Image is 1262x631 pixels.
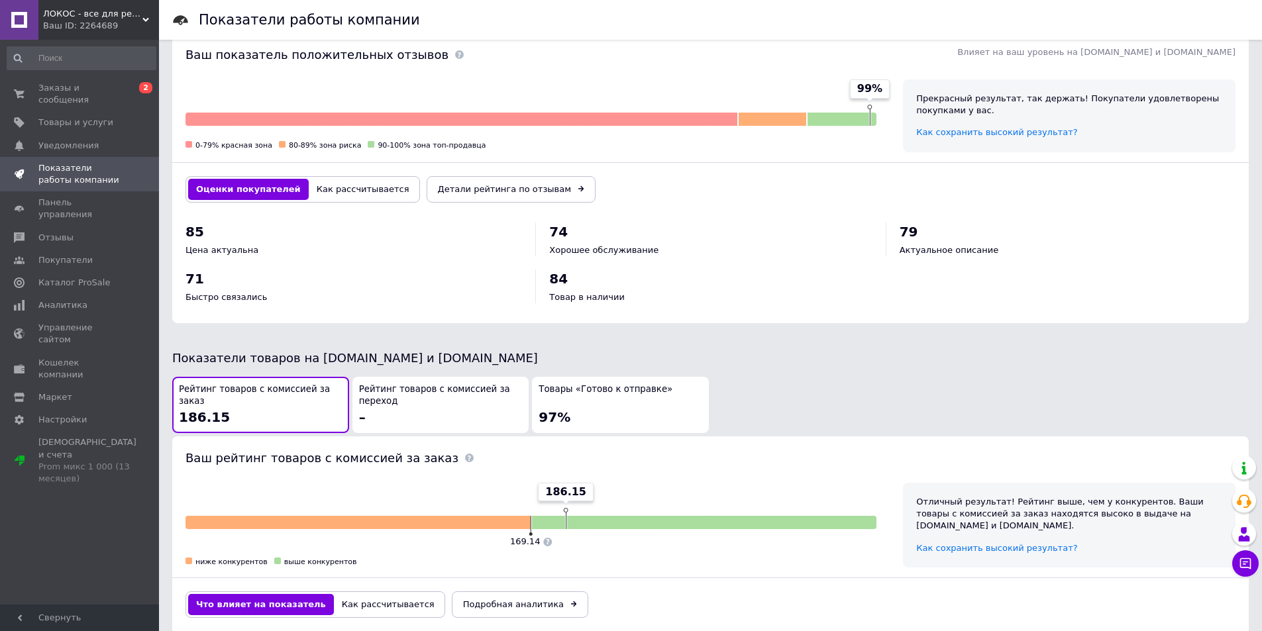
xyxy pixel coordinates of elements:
[549,292,625,302] span: Товар в наличии
[334,594,443,615] button: Как рассчитывается
[38,254,93,266] span: Покупатели
[916,496,1222,532] div: Отличный результат! Рейтинг выше, чем у конкурентов. Ваши товары с комиссией за заказ находятся в...
[199,12,420,28] h1: Показатели работы компании
[900,245,999,255] span: Актуальное описание
[38,277,110,289] span: Каталог ProSale
[188,594,334,615] button: Что влияет на показатель
[284,558,357,566] span: выше конкурентов
[38,461,136,485] div: Prom микс 1 000 (13 месяцев)
[185,48,448,62] span: Ваш показатель положительных отзывов
[172,377,349,433] button: Рейтинг товаров с комиссией за заказ186.15
[185,224,204,240] span: 85
[378,141,486,150] span: 90-100% зона топ-продавца
[188,179,309,200] button: Оценки покупателей
[916,127,1077,137] a: Как сохранить высокий результат?
[195,558,268,566] span: ниже конкурентов
[43,8,142,20] span: ЛОКОС - все для рефлексотерапії, Су Джок терапії та масажу
[427,176,596,203] a: Детали рейтинга по отзывам
[1232,550,1259,577] button: Чат с покупателем
[916,543,1077,553] a: Как сохранить высокий результат?
[38,140,99,152] span: Уведомления
[539,383,672,396] span: Товары «Готово к отправке»
[289,141,361,150] span: 80-89% зона риска
[510,536,541,546] span: 169.14
[195,141,272,150] span: 0-79% красная зона
[43,20,159,32] div: Ваш ID: 2264689
[452,591,588,618] a: Подробная аналитика
[38,322,123,346] span: Управление сайтом
[957,47,1236,57] span: Влияет на ваш уровень на [DOMAIN_NAME] и [DOMAIN_NAME]
[549,271,568,287] span: 84
[139,82,152,93] span: 2
[38,436,136,485] span: [DEMOGRAPHIC_DATA] и счета
[549,224,568,240] span: 74
[185,245,258,255] span: Цена актуальна
[549,245,658,255] span: Хорошее обслуживание
[38,197,123,220] span: Панель управления
[916,93,1222,117] div: Прекрасный результат, так держать! Покупатели удовлетворены покупками у вас.
[545,485,586,499] span: 186.15
[38,299,87,311] span: Аналитика
[179,383,342,408] span: Рейтинг товаров с комиссией за заказ
[185,292,267,302] span: Быстро связались
[185,451,458,465] span: Ваш рейтинг товаров с комиссией за заказ
[185,271,204,287] span: 71
[38,82,123,106] span: Заказы и сообщения
[857,81,882,96] span: 99%
[539,409,570,425] span: 97%
[38,391,72,403] span: Маркет
[172,351,538,365] span: Показатели товаров на [DOMAIN_NAME] и [DOMAIN_NAME]
[359,409,366,425] span: –
[359,383,523,408] span: Рейтинг товаров с комиссией за переход
[38,162,123,186] span: Показатели работы компании
[532,377,709,433] button: Товары «Готово к отправке»97%
[179,409,230,425] span: 186.15
[7,46,156,70] input: Поиск
[352,377,529,433] button: Рейтинг товаров с комиссией за переход–
[309,179,417,200] button: Как рассчитывается
[38,414,87,426] span: Настройки
[900,224,918,240] span: 79
[38,357,123,381] span: Кошелек компании
[38,232,74,244] span: Отзывы
[38,117,113,128] span: Товары и услуги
